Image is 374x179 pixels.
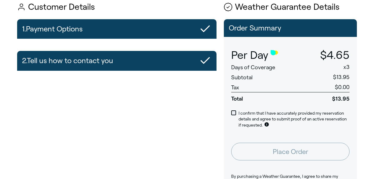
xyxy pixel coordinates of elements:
span: $4.65 [320,49,350,61]
h2: 1. Payment Options [22,22,83,36]
h1: Weather Guarantee Details [224,2,357,12]
h2: 2. Tell us how to contact you [22,53,113,68]
h1: Customer Details [17,2,217,12]
span: x 3 [343,64,350,70]
span: Days of Coverage [231,64,275,70]
span: $0.00 [335,84,350,90]
button: 1.Payment Options [17,19,217,39]
span: Total [231,92,303,102]
span: Per Day [231,49,268,61]
button: Place Order [231,143,350,160]
button: 2.Tell us how to contact you [17,51,217,70]
span: $13.95 [303,92,350,102]
p: I confirm that I have accurately provided my reservation details and agree to submit proof of an ... [239,110,350,128]
p: Order Summary [229,24,352,32]
span: Tax [231,84,239,91]
span: $13.95 [333,74,350,80]
span: Subtotal [231,74,253,81]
